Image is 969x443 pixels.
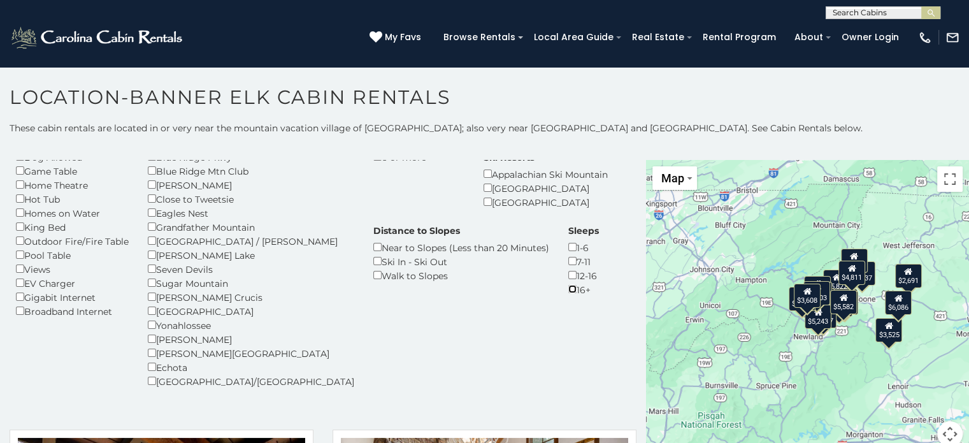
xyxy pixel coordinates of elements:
span: Map [661,171,684,185]
div: $5,822 [823,270,850,294]
div: [GEOGRAPHIC_DATA] / [PERSON_NAME] [148,234,354,248]
div: 1-6 [568,240,599,254]
div: Homes on Water [16,206,129,220]
a: About [788,27,829,47]
div: $5,582 [829,290,856,314]
div: [GEOGRAPHIC_DATA]/[GEOGRAPHIC_DATA] [148,374,354,388]
div: [PERSON_NAME] Lake [148,248,354,262]
div: $2,422 [805,282,831,306]
div: $2,503 [803,281,830,305]
div: $5,677 [809,304,836,328]
a: Real Estate [626,27,691,47]
div: Outdoor Fire/Fire Table [16,234,129,248]
div: Appalachian Ski Mountain [484,167,608,181]
div: $2,518 [789,287,815,311]
div: $5,243 [805,305,831,329]
div: Near to Slopes (Less than 20 Minutes) [373,240,549,254]
div: Echota [148,360,354,374]
img: mail-regular-white.png [945,31,959,45]
button: Change map style [652,166,697,190]
div: Pool Table [16,248,129,262]
div: Broadband Internet [16,304,129,318]
div: Walk to Slopes [373,268,549,282]
div: Game Table [16,164,129,178]
a: Local Area Guide [528,27,620,47]
span: My Favs [385,31,421,44]
div: EV Charger [16,276,129,290]
div: [PERSON_NAME] Crucis [148,290,354,304]
div: 7-11 [568,254,599,268]
div: $2,691 [894,264,921,288]
button: Toggle fullscreen view [937,166,963,192]
label: Distance to Slopes [373,224,460,237]
div: Hot Tub [16,192,129,206]
div: [GEOGRAPHIC_DATA] [484,181,608,195]
div: $2,475 [840,249,867,273]
div: [GEOGRAPHIC_DATA] [148,304,354,318]
div: $3,525 [875,318,902,342]
div: $2,337 [849,261,875,286]
div: Gigabit Internet [16,290,129,304]
div: Blue Ridge Mtn Club [148,164,354,178]
div: $3,566 [804,276,831,300]
div: $3,608 [794,284,821,308]
a: Browse Rentals [437,27,522,47]
div: Seven Devils [148,262,354,276]
div: King Bed [16,220,129,234]
a: My Favs [370,31,424,45]
a: Owner Login [835,27,905,47]
div: Home Theatre [16,178,129,192]
div: $6,086 [885,291,912,315]
div: [PERSON_NAME] [148,332,354,346]
img: phone-regular-white.png [918,31,932,45]
div: Sugar Mountain [148,276,354,290]
div: [PERSON_NAME][GEOGRAPHIC_DATA] [148,346,354,360]
div: $5,253 [831,289,858,313]
div: Yonahlossee [148,318,354,332]
img: White-1-2.png [10,25,186,50]
div: 16+ [568,282,599,296]
div: $2,711 [831,291,858,315]
div: Grandfather Mountain [148,220,354,234]
div: [GEOGRAPHIC_DATA] [484,195,608,209]
div: Eagles Nest [148,206,354,220]
div: Close to Tweetsie [148,192,354,206]
div: $4,811 [838,261,865,285]
a: Rental Program [696,27,782,47]
div: Views [16,262,129,276]
div: [PERSON_NAME] [148,178,354,192]
div: 12-16 [568,268,599,282]
label: Sleeps [568,224,599,237]
div: Ski In - Ski Out [373,254,549,268]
